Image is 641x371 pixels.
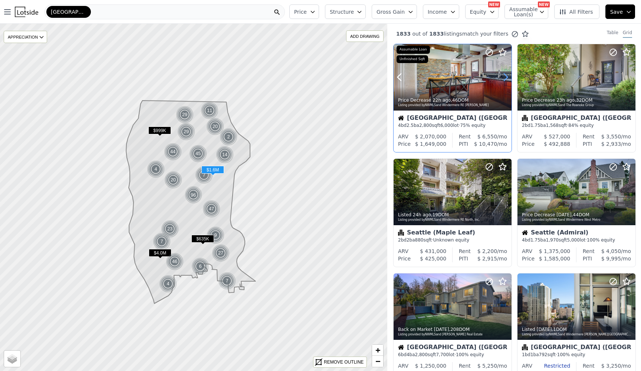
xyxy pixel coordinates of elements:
span: 1833 [427,31,444,37]
div: Rent [583,362,595,370]
span: $ 2,915 [477,256,497,262]
a: Zoom out [372,356,383,367]
time: 2025-08-25 21:25 [556,98,575,103]
div: 9 [207,226,224,244]
span: $ 5,250 [477,363,497,369]
span: Price [294,8,307,16]
time: 2025-08-25 18:42 [556,212,572,217]
div: Seattle (Admiral) [522,230,631,237]
span: 1,568 [546,123,559,128]
button: Gross Gain [372,4,417,19]
div: 27 [212,244,230,262]
span: Structure [330,8,354,16]
img: g1.png [189,145,207,162]
div: Price Decrease , 32 DOM [522,97,632,103]
span: [GEOGRAPHIC_DATA] [51,8,86,16]
div: 4 bd 2.5 ba sqft lot · 75% equity [398,122,507,128]
img: g1.png [164,171,183,189]
a: Layers [4,351,20,367]
div: 20 [164,171,182,189]
div: 6 bd 4 ba sqft lot · 100% equity [398,352,507,358]
img: g1.png [153,233,171,250]
div: 47 [203,200,220,218]
div: Price [398,255,411,262]
span: $ 9,995 [601,256,621,262]
div: REMOVE OUTLINE [324,359,364,365]
div: Price [398,140,411,148]
span: $ 2,200 [477,248,497,254]
img: Condominium [522,344,528,350]
div: Listed , 19 DOM [398,212,508,218]
div: Restricted [532,362,570,370]
span: 1833 [396,31,411,37]
img: g1.png [176,106,194,124]
div: ARV [398,133,408,140]
div: 45 [189,145,207,162]
div: /mo [468,140,507,148]
a: Price Decrease 23h ago,32DOMListing provided byNWMLSand The Roanoke GroupCondominium[GEOGRAPHIC_D... [517,44,635,152]
div: $999K [148,127,171,137]
div: PITI [459,255,468,262]
span: Gross Gain [377,8,405,16]
div: Price [522,255,535,262]
div: Price Decrease , 44 DOM [522,212,632,218]
div: /mo [592,140,631,148]
img: g1.png [201,102,219,119]
div: Seattle (Maple Leaf) [398,230,507,237]
div: ARV [522,247,532,255]
span: 6,000 [440,123,453,128]
img: g1.png [216,146,234,164]
div: Listing provided by NWMLS and Windermere [PERSON_NAME][GEOGRAPHIC_DATA] [522,332,632,337]
div: /mo [471,247,507,255]
img: g1.png [203,200,221,218]
div: PITI [583,140,592,148]
img: g1.png [191,257,210,275]
button: Assumable Loan(s) [504,4,548,19]
img: Lotside [15,7,38,17]
time: 2025-08-25 18:28 [434,327,449,332]
img: Condominium [522,115,528,121]
div: Listing provided by NWMLS and Windermere RE North, Inc. [398,218,508,222]
span: Save [610,8,623,16]
span: − [375,357,380,366]
span: $ 2,070,000 [415,134,447,139]
span: $ 527,000 [544,134,570,139]
button: Equity [465,4,499,19]
div: /mo [471,362,507,370]
span: 880 [415,237,424,243]
div: Listing provided by NWMLS and [PERSON_NAME] Real Estate [398,332,508,337]
span: $ 6,550 [477,134,497,139]
span: $999K [148,127,171,134]
div: 6 [191,257,209,275]
span: 792 [539,352,548,357]
span: Assumable Loan(s) [509,7,533,17]
img: g1.png [177,123,195,141]
span: $ 3,550 [601,134,621,139]
div: 4 [147,160,165,178]
div: Back on Market , 208 DOM [398,326,508,332]
div: 11 [201,102,218,119]
div: Unfinished Sqft [397,55,428,63]
div: ADD DRAWING [346,31,383,42]
div: PITI [459,140,468,148]
span: $635K [191,235,214,243]
span: $ 4,050 [601,248,621,254]
div: 2 bd 2 ba sqft · Unknown equity [398,237,507,243]
button: Income [423,4,459,19]
img: g1.png [212,244,230,262]
div: 2 bd 1.75 ba sqft · 84% equity [522,122,631,128]
div: 4 [159,275,177,293]
img: g1.png [161,220,179,238]
div: $635K [191,235,214,246]
div: /mo [471,133,507,140]
img: House [398,115,404,121]
span: $ 1,375,000 [539,248,571,254]
div: 29 [176,106,194,124]
div: Price Decrease , 46 DOM [398,97,508,103]
div: Rent [459,362,471,370]
a: Zoom in [372,345,383,356]
div: NEW [488,1,500,7]
span: + [375,345,380,355]
div: 2 [220,128,237,146]
img: g1.png [207,226,225,244]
